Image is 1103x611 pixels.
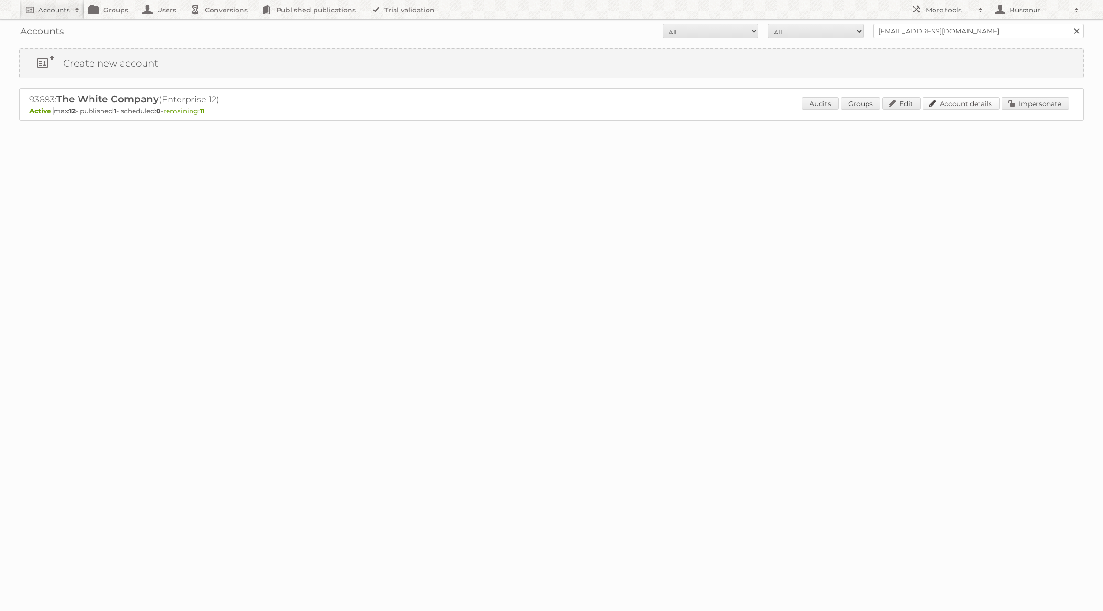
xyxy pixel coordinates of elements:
[802,97,839,110] a: Audits
[926,5,974,15] h2: More tools
[156,107,161,115] strong: 0
[163,107,204,115] span: remaining:
[841,97,880,110] a: Groups
[29,93,364,106] h2: 93683: (Enterprise 12)
[114,107,116,115] strong: 1
[1002,97,1069,110] a: Impersonate
[29,107,1074,115] p: max: - published: - scheduled: -
[882,97,921,110] a: Edit
[29,107,54,115] span: Active
[1007,5,1069,15] h2: Busranur
[923,97,1000,110] a: Account details
[20,49,1083,78] a: Create new account
[69,107,76,115] strong: 12
[200,107,204,115] strong: 11
[38,5,70,15] h2: Accounts
[56,93,159,105] span: The White Company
